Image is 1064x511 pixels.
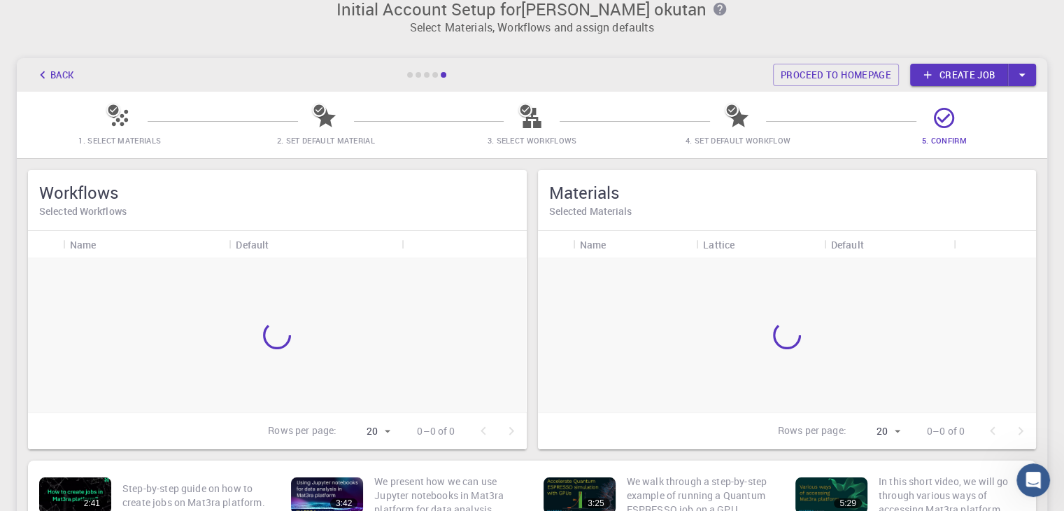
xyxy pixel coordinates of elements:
[39,204,516,219] h6: Selected Workflows
[573,231,697,258] div: Name
[268,423,336,440] p: Rows per page:
[696,231,824,258] div: Lattice
[269,233,292,255] button: Sort
[277,135,375,146] span: 2. Set Default Material
[229,231,401,258] div: Default
[831,231,864,258] div: Default
[417,424,455,438] p: 0–0 of 0
[39,181,516,204] h5: Workflows
[852,421,905,442] div: 20
[28,64,81,86] button: Back
[28,231,63,258] div: Icon
[70,231,97,258] div: Name
[342,421,395,442] div: 20
[834,498,861,508] div: 5:29
[549,181,1026,204] h5: Materials
[78,498,106,508] div: 2:41
[580,231,607,258] div: Name
[582,498,609,508] div: 3:25
[922,135,967,146] span: 5. Confirm
[606,233,628,255] button: Sort
[122,482,269,510] p: Step-by-step guide on how to create jobs on Mat3ra platform.
[686,135,790,146] span: 4. Set Default Workflow
[1016,463,1050,497] iframe: Intercom live chat
[330,498,357,508] div: 3:42
[864,233,886,255] button: Sort
[735,233,757,255] button: Sort
[910,64,1008,86] a: Create job
[78,135,161,146] span: 1. Select Materials
[538,231,573,258] div: Icon
[28,10,78,22] span: Support
[549,204,1026,219] h6: Selected Materials
[703,231,735,258] div: Lattice
[97,233,119,255] button: Sort
[778,423,846,440] p: Rows per page:
[236,231,269,258] div: Default
[824,231,954,258] div: Default
[927,424,965,438] p: 0–0 of 0
[487,135,576,146] span: 3. Select Workflows
[63,231,229,258] div: Name
[25,19,1039,36] p: Select Materials, Workflows and assign defaults
[773,64,899,86] a: Proceed to homepage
